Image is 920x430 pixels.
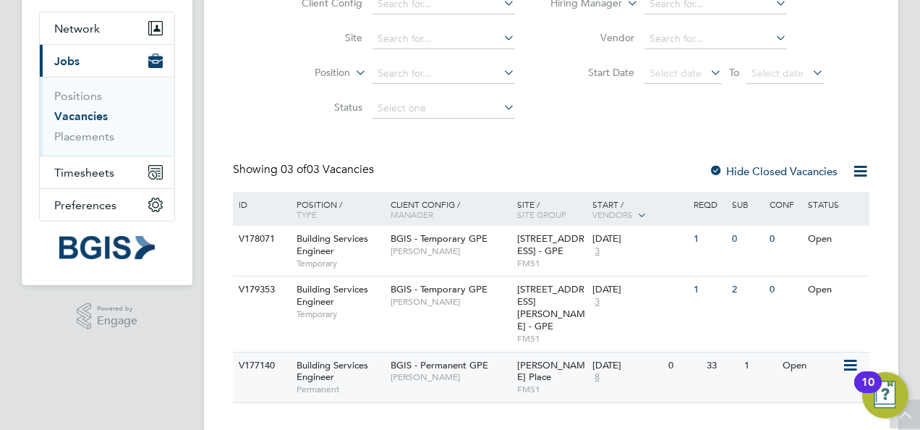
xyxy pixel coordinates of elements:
[391,232,487,245] span: BGIS - Temporary GPE
[391,208,433,220] span: Manager
[592,296,602,308] span: 3
[517,283,585,332] span: [STREET_ADDRESS][PERSON_NAME] - GPE
[517,384,586,395] span: FMS1
[297,208,317,220] span: Type
[372,64,515,84] input: Search for...
[54,130,114,143] a: Placements
[297,258,383,269] span: Temporary
[517,232,584,257] span: [STREET_ADDRESS] - GPE
[40,156,174,188] button: Timesheets
[804,226,867,253] div: Open
[233,162,377,177] div: Showing
[281,162,374,177] span: 03 Vacancies
[766,277,804,303] div: 0
[387,192,514,227] div: Client Config /
[39,236,175,259] a: Go to home page
[391,359,488,371] span: BGIS - Permanent GPE
[54,89,102,103] a: Positions
[690,192,728,216] div: Reqd
[592,208,633,220] span: Vendors
[297,384,383,395] span: Permanent
[690,226,728,253] div: 1
[551,31,634,44] label: Vendor
[779,353,842,379] div: Open
[267,66,350,80] label: Position
[861,382,874,401] div: 10
[728,226,766,253] div: 0
[54,109,108,123] a: Vacancies
[551,66,634,79] label: Start Date
[281,162,307,177] span: 03 of
[804,192,867,216] div: Status
[77,303,138,330] a: Powered byEngage
[644,29,787,49] input: Search for...
[286,192,387,227] div: Position /
[297,359,368,384] span: Building Services Engineer
[703,353,741,379] div: 33
[517,359,585,384] span: [PERSON_NAME] Place
[589,192,690,228] div: Start /
[40,12,174,44] button: Network
[728,192,766,216] div: Sub
[728,277,766,303] div: 2
[54,22,100,35] span: Network
[40,77,174,156] div: Jobs
[297,283,368,308] span: Building Services Engineer
[235,353,286,379] div: V177140
[97,303,137,315] span: Powered by
[279,101,362,114] label: Status
[592,284,686,296] div: [DATE]
[54,54,80,68] span: Jobs
[391,245,510,257] span: [PERSON_NAME]
[514,192,589,227] div: Site /
[279,31,362,44] label: Site
[517,258,586,269] span: FMS1
[372,29,515,49] input: Search for...
[391,371,510,383] span: [PERSON_NAME]
[804,277,867,303] div: Open
[592,245,602,258] span: 3
[235,277,286,303] div: V179353
[297,232,368,257] span: Building Services Engineer
[54,198,116,212] span: Preferences
[709,164,838,178] label: Hide Closed Vacancies
[235,192,286,216] div: ID
[766,226,804,253] div: 0
[862,372,908,418] button: Open Resource Center, 10 new notifications
[665,353,702,379] div: 0
[40,189,174,221] button: Preferences
[235,226,286,253] div: V178071
[59,236,155,259] img: bgis-logo-retina.png
[649,67,702,80] span: Select date
[297,308,383,320] span: Temporary
[391,283,487,295] span: BGIS - Temporary GPE
[592,233,686,245] div: [DATE]
[751,67,804,80] span: Select date
[690,277,728,303] div: 1
[97,315,137,327] span: Engage
[54,166,114,180] span: Timesheets
[741,353,778,379] div: 1
[517,333,586,345] span: FMS1
[517,208,566,220] span: Site Group
[725,63,744,82] span: To
[592,360,661,372] div: [DATE]
[391,296,510,308] span: [PERSON_NAME]
[372,98,515,119] input: Select one
[592,371,602,384] span: 8
[766,192,804,216] div: Conf
[40,45,174,77] button: Jobs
